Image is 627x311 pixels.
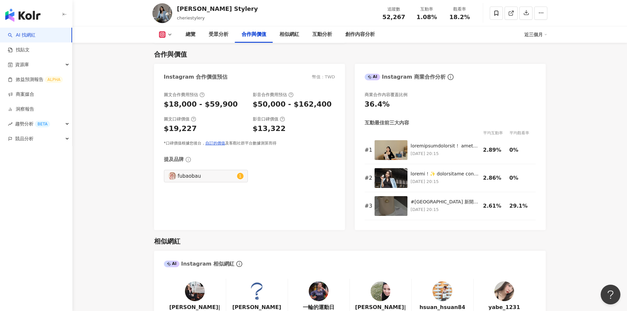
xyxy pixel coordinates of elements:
[164,73,228,81] div: Instagram 合作價值預估
[164,260,234,268] div: Instagram 相似網紅
[164,124,197,134] div: $19,227
[164,261,180,267] div: AI
[8,47,30,53] a: 找貼文
[509,174,533,182] div: 0%
[382,13,405,20] span: 52,267
[247,281,267,301] img: KOL Avatar
[209,31,228,39] div: 受眾分析
[8,91,34,98] a: 商案媒合
[239,174,242,178] span: 1
[447,6,472,13] div: 觀看率
[414,6,439,13] div: 互動率
[15,117,50,131] span: 趨勢分析
[411,206,480,213] p: [DATE] 20:15
[375,140,407,160] img: 第一次看到這麼時尚又優雅的彌月油飯耶！ 而且太好吃～口味新穎選擇多 位在大安區的福寶寶概念店就像一間漂亮咖啡廳 提供不限懷孕週數的孕婦及同行者彌月油飯試吃折扣優惠 寬敞舒適的用餐環境讓人可以放鬆...
[375,196,407,216] img: #北美館 新開的玻璃屋咖啡廳好美 #rollingdough 可頌超貴又超好吃呢！ 現在 #TaipeiFineArtsMuseum 展覽超棒很推 #你的好奇旅程 #yourcuriousjou...
[177,15,205,20] span: cheriestylery
[309,281,328,304] a: KOL Avatar
[186,31,196,39] div: 總覽
[164,156,184,163] div: 提及品牌
[432,281,452,301] img: KOL Avatar
[371,281,390,304] a: KOL Avatar
[164,92,205,98] div: 圖文合作費用預估
[365,202,371,210] div: # 3
[185,281,205,304] a: KOL Avatar
[411,199,480,205] div: #[GEOGRAPHIC_DATA] 新開的玻璃屋咖啡廳好美 #rollingdough 可頌超貴又超好吃呢！ 現在 #TaipeiFineArtsMuseum 展覽超棒很推 #你的好奇旅程 #...
[375,168,407,188] img: 刷出光的瞬間！✨ 超未來時尚的一張信用卡 真的被台新銀行玫瑰卡(切換刷)驚艷到 感應卡片的瞬間，卡片四邊會發出一圈藍光超美！ 新推出的極光版卡面只限量兩萬張 讓妳連刷卡時都閃閃發光～ 重點是這張...
[509,146,533,154] div: 0%
[509,130,536,136] div: 平均觀看率
[365,174,371,182] div: # 2
[253,92,294,98] div: 影音合作費用預估
[8,32,36,39] a: searchAI 找網紅
[154,237,180,246] div: 相似網紅
[152,3,172,23] img: KOL Avatar
[232,304,281,311] a: [PERSON_NAME]
[494,281,514,301] img: KOL Avatar
[15,57,29,72] span: 資源庫
[365,74,380,80] div: AI
[416,14,437,20] span: 1.08%
[488,304,520,311] a: yabe_1231
[5,9,40,22] img: logo
[419,304,465,311] a: hsuan_hsuan84
[381,6,406,13] div: 追蹤數
[205,141,225,145] a: 自訂的價值
[237,173,244,179] sup: 1
[154,50,187,59] div: 合作與價值
[247,281,267,304] a: KOL Avatar
[164,141,335,146] div: *口碑價值根據您後台， 及客觀社群平台數據測算而得
[494,281,514,304] a: KOL Avatar
[411,178,480,185] p: [DATE] 20:15
[312,74,335,80] div: 幣值：TWD
[411,171,480,177] div: loremi！✨ dolorsitame consectetu(adi)eli seddoei，temporincidid！ utlaboreetdolor magnaaliqua～ enima...
[8,122,13,126] span: rise
[253,124,286,134] div: $13,322
[447,73,455,81] span: info-circle
[168,172,176,180] img: KOL Avatar
[524,29,547,40] div: 近三個月
[365,99,390,110] div: 36.4%
[483,202,506,210] div: 2.61%
[365,92,407,98] div: 商業合作內容覆蓋比例
[35,121,50,127] div: BETA
[235,260,243,268] span: info-circle
[483,146,506,154] div: 2.89%
[411,150,480,157] p: [DATE] 20:15
[432,281,452,304] a: KOL Avatar
[601,285,620,304] iframe: Help Scout Beacon - Open
[185,281,205,301] img: KOL Avatar
[309,281,328,301] img: KOL Avatar
[15,131,34,146] span: 競品分析
[365,119,409,126] div: 互動最佳前三大內容
[164,99,238,110] div: $18,000 - $59,900
[509,202,533,210] div: 29.1%
[345,31,375,39] div: 創作內容分析
[185,156,192,163] span: info-circle
[177,5,258,13] div: [PERSON_NAME] Stylery
[371,281,390,301] img: KOL Avatar
[365,73,446,81] div: Instagram 商業合作分析
[312,31,332,39] div: 互動分析
[365,146,371,154] div: # 1
[483,174,506,182] div: 2.86%
[279,31,299,39] div: 相似網紅
[178,172,235,180] div: fubaobau
[242,31,266,39] div: 合作與價值
[449,14,470,20] span: 18.2%
[8,76,63,83] a: 效益預測報告ALPHA
[253,99,332,110] div: $50,000 - $162,400
[483,130,509,136] div: 平均互動率
[253,116,285,122] div: 影音口碑價值
[8,106,34,113] a: 洞察報告
[411,143,480,149] div: loremipsumdolorsit！ ametc～adipisc elitseddoeiusmodtempo incididuntutlaboreetdolor magnaaliquaenim...
[164,116,196,122] div: 圖文口碑價值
